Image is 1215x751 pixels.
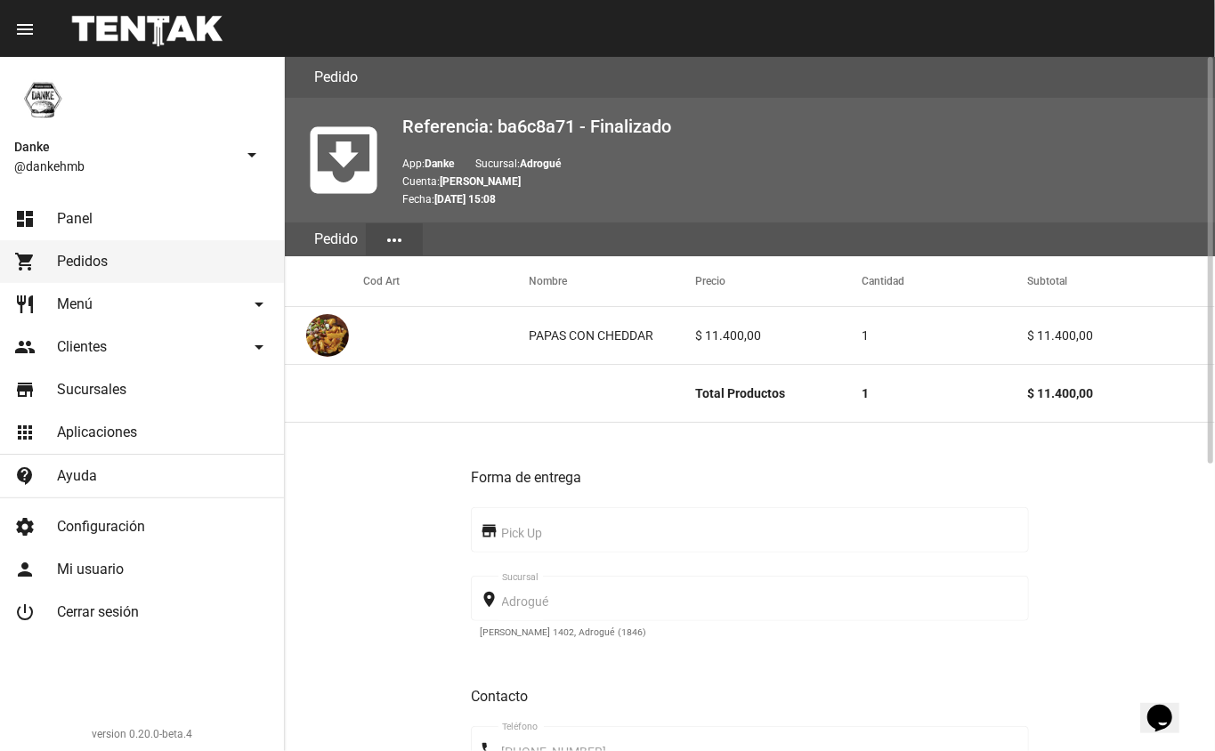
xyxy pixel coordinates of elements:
mat-icon: apps [14,422,36,443]
mat-cell: Total Productos [695,365,862,422]
b: Danke [425,157,454,170]
img: 1d4517d0-56da-456b-81f5-6111ccf01445.png [14,71,71,128]
b: [PERSON_NAME] [440,175,521,188]
mat-cell: $ 11.400,00 [695,307,862,364]
p: Cuenta: [402,173,1201,190]
span: Panel [57,210,93,228]
mat-header-cell: Cod Art [363,256,530,306]
span: Aplicaciones [57,424,137,441]
mat-cell: 1 [862,307,1028,364]
span: Ayuda [57,467,97,485]
b: Adrogué [520,157,561,170]
mat-icon: people [14,336,36,358]
mat-header-cell: Nombre [530,256,696,306]
span: Sucursales [57,381,126,399]
h3: Contacto [471,684,1029,709]
p: Fecha: [402,190,1201,208]
mat-header-cell: Subtotal [1027,256,1215,306]
mat-header-cell: Cantidad [862,256,1028,306]
h3: Pedido [314,65,358,90]
mat-icon: move_to_inbox [299,116,388,205]
mat-cell: 1 [862,365,1028,422]
mat-cell: $ 11.400,00 [1027,307,1215,364]
mat-icon: store [14,379,36,400]
span: Menú [57,295,93,313]
p: App: Sucursal: [402,155,1201,173]
div: PAPAS CON CHEDDAR [530,327,654,344]
h2: Referencia: ba6c8a71 - Finalizado [402,112,1201,141]
mat-icon: arrow_drop_down [248,294,270,315]
h3: Forma de entrega [471,465,1029,490]
mat-icon: menu [14,19,36,40]
mat-icon: contact_support [14,465,36,487]
mat-icon: settings [14,516,36,537]
span: Danke [14,136,234,157]
iframe: chat widget [1140,680,1197,733]
button: Elegir sección [366,223,423,255]
span: Clientes [57,338,107,356]
span: Configuración [57,518,145,536]
mat-icon: restaurant [14,294,36,315]
span: Mi usuario [57,561,124,578]
mat-icon: dashboard [14,208,36,230]
mat-icon: place [481,589,502,610]
div: Pedido [306,222,366,256]
mat-icon: person [14,559,36,580]
mat-hint: [PERSON_NAME] 1402, Adrogué (1846) [481,627,647,638]
b: [DATE] 15:08 [434,193,496,206]
span: Pedidos [57,253,108,271]
mat-icon: shopping_cart [14,251,36,272]
span: @dankehmb [14,157,234,175]
mat-icon: arrow_drop_down [241,144,263,166]
img: af15af5d-c990-4117-8f25-225c9d6407e6.png [306,314,349,357]
mat-icon: more_horiz [384,230,405,251]
mat-icon: store [481,521,502,542]
mat-icon: power_settings_new [14,602,36,623]
mat-icon: arrow_drop_down [248,336,270,358]
mat-cell: $ 11.400,00 [1027,365,1215,422]
mat-header-cell: Precio [695,256,862,306]
span: Cerrar sesión [57,603,139,621]
div: version 0.20.0-beta.4 [14,725,270,743]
